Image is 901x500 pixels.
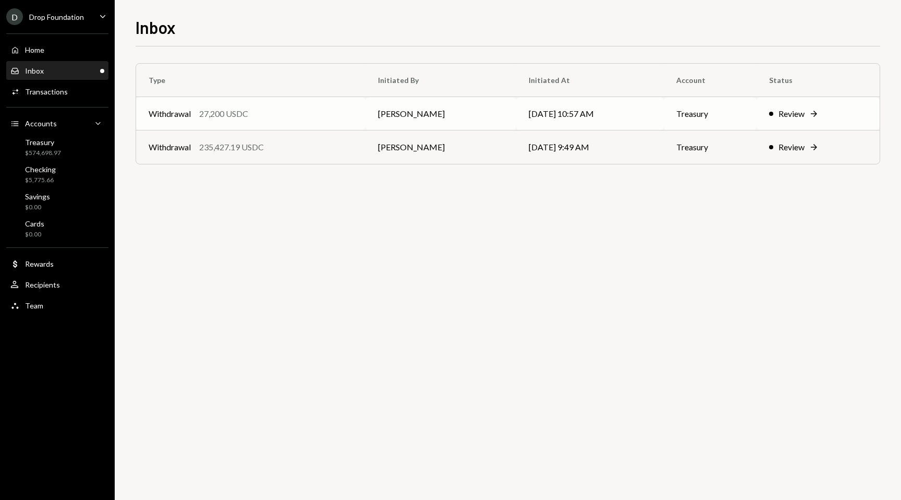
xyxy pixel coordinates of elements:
[29,13,84,21] div: Drop Foundation
[6,40,108,59] a: Home
[6,61,108,80] a: Inbox
[6,296,108,315] a: Team
[516,97,664,130] td: [DATE] 10:57 AM
[25,280,60,289] div: Recipients
[25,87,68,96] div: Transactions
[664,130,757,164] td: Treasury
[757,64,880,97] th: Status
[136,64,366,97] th: Type
[25,138,61,147] div: Treasury
[6,189,108,214] a: Savings$0.00
[6,275,108,294] a: Recipients
[25,230,44,239] div: $0.00
[366,97,516,130] td: [PERSON_NAME]
[366,64,516,97] th: Initiated By
[25,203,50,212] div: $0.00
[25,45,44,54] div: Home
[149,141,191,153] div: Withdrawal
[778,108,805,120] div: Review
[516,64,664,97] th: Initiated At
[136,17,176,38] h1: Inbox
[6,216,108,241] a: Cards$0.00
[25,66,44,75] div: Inbox
[25,219,44,228] div: Cards
[199,141,264,153] div: 235,427.19 USDC
[25,119,57,128] div: Accounts
[199,108,248,120] div: 27,200 USDC
[149,108,191,120] div: Withdrawal
[6,114,108,133] a: Accounts
[25,176,56,185] div: $5,775.66
[25,165,56,174] div: Checking
[6,254,108,273] a: Rewards
[366,130,516,164] td: [PERSON_NAME]
[664,97,757,130] td: Treasury
[25,149,61,158] div: $574,698.97
[6,8,23,25] div: D
[6,82,108,101] a: Transactions
[25,259,54,268] div: Rewards
[25,301,43,310] div: Team
[664,64,757,97] th: Account
[6,162,108,187] a: Checking$5,775.66
[778,141,805,153] div: Review
[25,192,50,201] div: Savings
[6,135,108,160] a: Treasury$574,698.97
[516,130,664,164] td: [DATE] 9:49 AM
